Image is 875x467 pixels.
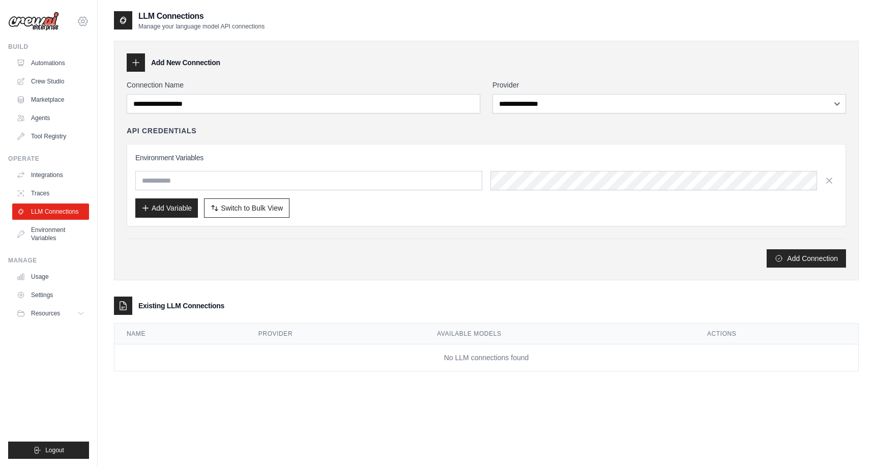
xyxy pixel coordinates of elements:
a: Agents [12,110,89,126]
img: Logo [8,12,59,31]
a: Integrations [12,167,89,183]
a: Marketplace [12,92,89,108]
h3: Add New Connection [151,57,220,68]
a: Crew Studio [12,73,89,90]
p: Manage your language model API connections [138,22,265,31]
span: Resources [31,309,60,317]
th: Name [114,324,246,344]
span: Logout [45,446,64,454]
button: Resources [12,305,89,322]
td: No LLM connections found [114,344,858,371]
a: LLM Connections [12,203,89,220]
button: Add Variable [135,198,198,218]
div: Build [8,43,89,51]
a: Traces [12,185,89,201]
a: Settings [12,287,89,303]
div: Manage [8,256,89,265]
button: Switch to Bulk View [204,198,289,218]
a: Usage [12,269,89,285]
a: Automations [12,55,89,71]
button: Logout [8,442,89,459]
div: Operate [8,155,89,163]
label: Connection Name [127,80,480,90]
th: Actions [695,324,858,344]
button: Add Connection [767,249,846,268]
label: Provider [492,80,846,90]
th: Provider [246,324,425,344]
a: Environment Variables [12,222,89,246]
th: Available Models [425,324,695,344]
h4: API Credentials [127,126,196,136]
h3: Environment Variables [135,153,837,163]
h2: LLM Connections [138,10,265,22]
a: Tool Registry [12,128,89,144]
span: Switch to Bulk View [221,203,283,213]
h3: Existing LLM Connections [138,301,224,311]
